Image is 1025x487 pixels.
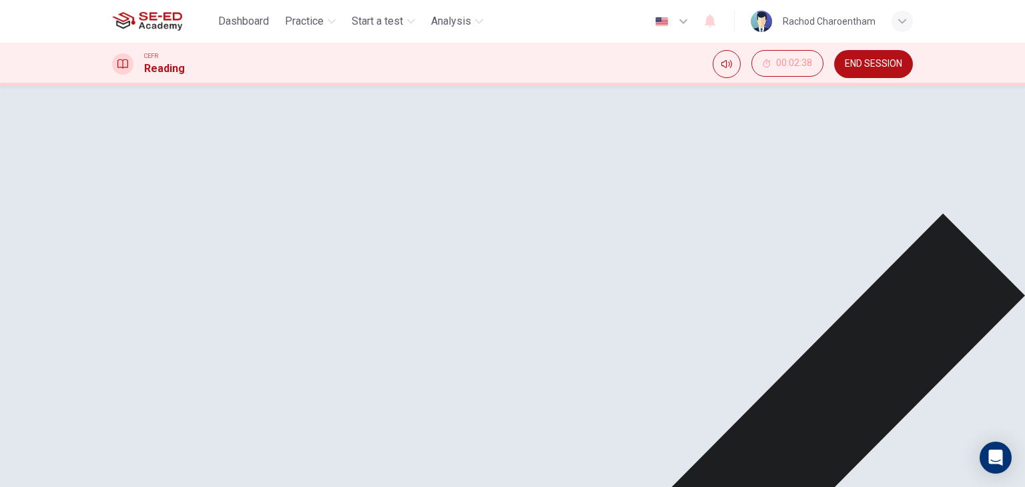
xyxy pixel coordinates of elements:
[144,61,185,77] h1: Reading
[751,50,823,77] button: 00:02:38
[834,50,913,78] button: END SESSION
[776,58,812,69] span: 00:02:38
[280,9,341,33] button: Practice
[783,13,876,29] div: Rachod Charoentham
[713,50,741,78] div: Mute
[751,11,772,32] img: Profile picture
[112,8,182,35] img: SE-ED Academy logo
[426,9,488,33] button: Analysis
[751,50,823,78] div: Hide
[431,13,471,29] span: Analysis
[352,13,403,29] span: Start a test
[653,17,670,27] img: en
[346,9,420,33] button: Start a test
[845,59,902,69] span: END SESSION
[144,51,158,61] span: CEFR
[112,8,213,35] a: SE-ED Academy logo
[213,9,274,33] button: Dashboard
[285,13,324,29] span: Practice
[980,442,1012,474] div: Open Intercom Messenger
[218,13,269,29] span: Dashboard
